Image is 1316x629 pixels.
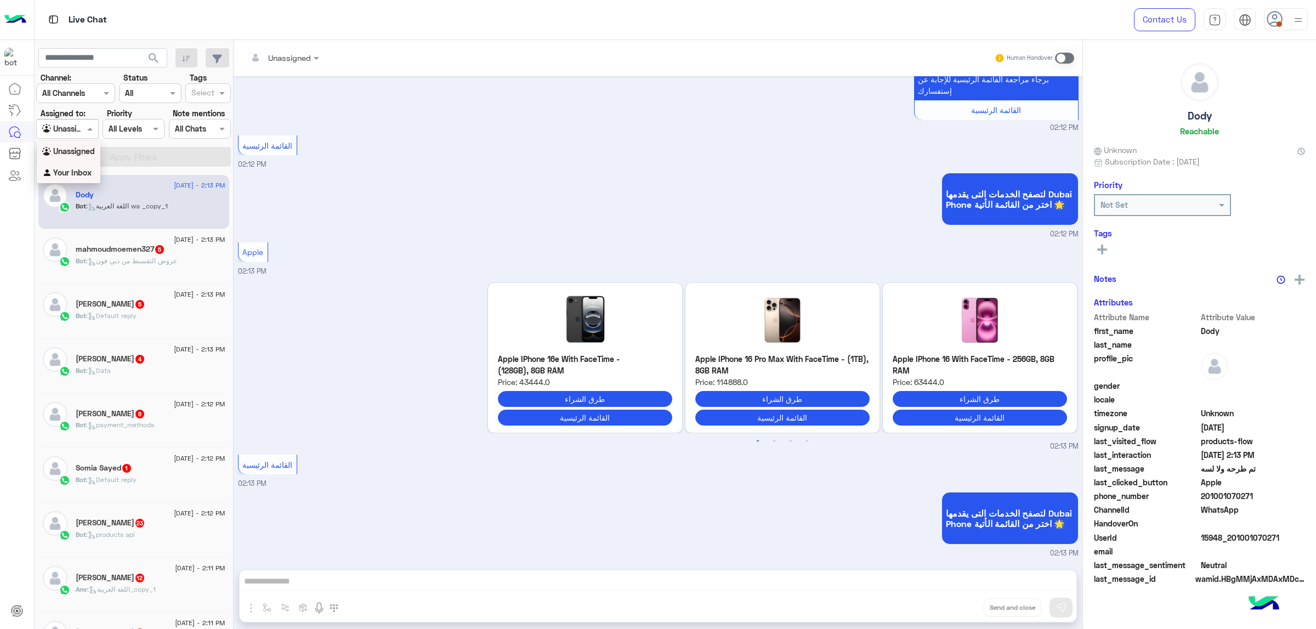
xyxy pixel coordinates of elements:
[1094,435,1199,447] span: last_visited_flow
[1201,490,1306,502] span: 201001070271
[59,421,70,432] img: WhatsApp
[1094,490,1199,502] span: phone_number
[59,530,70,541] img: WhatsApp
[69,13,107,27] p: Live Chat
[785,436,796,447] button: 3 of 2
[238,479,266,488] span: 02:13 PM
[1094,380,1199,392] span: gender
[1180,126,1219,136] h6: Reachable
[1201,477,1306,488] span: Apple
[76,190,94,200] h5: Dody
[122,464,131,473] span: 1
[1201,518,1306,529] span: null
[1134,8,1195,31] a: Contact Us
[1188,110,1212,122] h5: Dody
[174,454,225,463] span: [DATE] - 2:12 PM
[498,391,672,407] button: طرق الشراء
[769,436,780,447] button: 2 of 2
[4,48,24,67] img: 1403182699927242
[107,107,132,119] label: Priority
[1050,123,1079,133] span: 02:12 PM
[1204,8,1226,31] a: tab
[893,293,1067,348] img: Apple-IPhone-16-With-FaceTime-256GB-8GB-RAM_Apple_22118_1.jpeg
[53,168,92,177] b: Your Inbox
[37,141,100,183] ng-dropdown-panel: Options list
[1201,504,1306,515] span: 2
[946,189,1074,209] span: لتصفح الخدمات التى يقدمها Dubai Phone اختر من القائمة الأتية 🌟
[174,180,225,190] span: [DATE] - 2:13 PM
[76,202,86,210] span: Bot
[140,48,167,72] button: search
[1094,463,1199,474] span: last_message
[86,257,177,265] span: : عروض التقسيط من دبي فون
[43,566,67,591] img: defaultAdmin.png
[86,475,137,484] span: : Default reply
[76,366,86,375] span: Bot
[190,87,214,101] div: Select
[41,72,71,83] label: Channel:
[1094,518,1199,529] span: HandoverOn
[893,376,1067,388] span: Price: 63444.0
[47,13,60,26] img: tab
[1094,546,1199,557] span: email
[1295,275,1304,285] img: add
[893,391,1067,407] button: طرق الشراء
[946,508,1074,529] span: لتصفح الخدمات التى يقدمها Dubai Phone اختر من القائمة الأتية 🌟
[1094,573,1193,585] span: last_message_id
[76,245,165,254] h5: mahmoudmoemen327
[86,202,168,210] span: : اللغة العربية wa _copy_1
[76,299,145,309] h5: أحمد وحيد
[135,519,144,528] span: 23
[1094,144,1137,156] span: Unknown
[135,410,144,418] span: 8
[1277,275,1285,284] img: notes
[86,366,111,375] span: : Data
[1050,229,1079,240] span: 02:12 PM
[76,475,86,484] span: Bot
[695,391,870,407] button: طرق الشراء
[1201,422,1306,433] span: 2025-09-09T11:12:19.358Z
[1007,54,1053,63] small: Human Handover
[1201,325,1306,337] span: Dody
[76,463,132,473] h5: Somia Sayed
[242,247,263,257] span: Apple
[36,147,231,167] button: Apply Filters
[971,105,1021,115] span: القائمة الرئيسية
[893,353,1067,377] p: Apple IPhone 16 With FaceTime - 256GB, 8GB RAM
[190,72,207,83] label: Tags
[1201,353,1228,380] img: defaultAdmin.png
[59,366,70,377] img: WhatsApp
[174,399,225,409] span: [DATE] - 2:12 PM
[1094,504,1199,515] span: ChannelId
[173,107,225,119] label: Note mentions
[1201,449,1306,461] span: 2025-09-09T11:13:26.382Z
[42,168,53,179] img: INBOX.AGENTFILTER.YOURINBOX
[59,475,70,486] img: WhatsApp
[238,267,266,275] span: 02:13 PM
[76,530,86,539] span: Bot
[86,311,137,320] span: : Default reply
[76,311,86,320] span: Bot
[135,355,144,364] span: 4
[1209,14,1221,26] img: tab
[1181,64,1218,101] img: defaultAdmin.png
[498,293,672,348] img: Apple-IPhone-16e-With-FaceTime-128GB-8GB-RAM_Apple_23326_1.webp
[87,585,156,593] span: : اللغة العربية_copy_1
[59,202,70,213] img: WhatsApp
[1105,156,1200,167] span: Subscription Date : [DATE]
[695,293,870,348] img: Apple-IPhone-16-Pro-Max-With-FaceTime-1TB-8GB-RAM_Apple_21951_1.jpeg
[1094,477,1199,488] span: last_clicked_button
[1050,441,1079,452] span: 02:13 PM
[1094,274,1116,284] h6: Notes
[695,353,870,377] p: Apple IPhone 16 Pro Max With FaceTime - (1TB), 8GB RAM
[53,146,95,156] b: Unassigned
[41,107,86,119] label: Assigned to:
[1201,435,1306,447] span: products-flow
[1094,422,1199,433] span: signup_date
[43,456,67,481] img: defaultAdmin.png
[59,311,70,322] img: WhatsApp
[174,290,225,299] span: [DATE] - 2:13 PM
[135,300,144,309] span: 5
[175,618,225,628] span: [DATE] - 2:11 PM
[76,585,87,593] span: Amr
